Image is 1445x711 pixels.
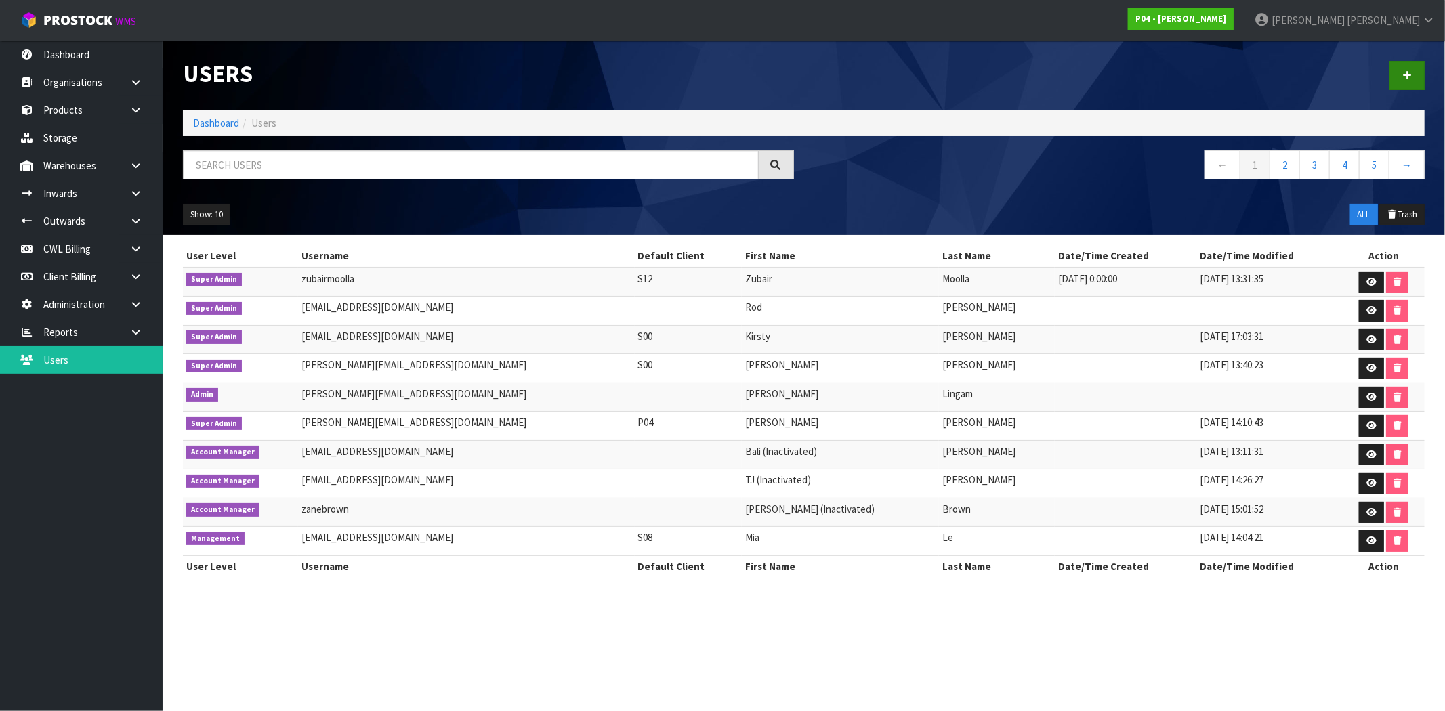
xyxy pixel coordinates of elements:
[1055,245,1196,267] th: Date/Time Created
[742,469,940,498] td: TJ (Inactivated)
[1240,150,1270,179] a: 1
[939,498,1055,527] td: Brown
[939,412,1055,441] td: [PERSON_NAME]
[635,267,742,297] td: S12
[1196,354,1343,383] td: [DATE] 13:40:23
[1128,8,1234,30] a: P04 - [PERSON_NAME]
[298,297,634,326] td: [EMAIL_ADDRESS][DOMAIN_NAME]
[939,267,1055,297] td: Moolla
[298,245,634,267] th: Username
[251,116,276,129] span: Users
[742,245,940,267] th: First Name
[298,267,634,297] td: zubairmoolla
[298,412,634,441] td: [PERSON_NAME][EMAIL_ADDRESS][DOMAIN_NAME]
[939,297,1055,326] td: [PERSON_NAME]
[186,302,242,316] span: Super Admin
[298,383,634,412] td: [PERSON_NAME][EMAIL_ADDRESS][DOMAIN_NAME]
[115,15,136,28] small: WMS
[1135,13,1226,24] strong: P04 - [PERSON_NAME]
[635,325,742,354] td: S00
[939,245,1055,267] th: Last Name
[742,297,940,326] td: Rod
[186,446,259,459] span: Account Manager
[1343,555,1425,577] th: Action
[186,475,259,488] span: Account Manager
[298,354,634,383] td: [PERSON_NAME][EMAIL_ADDRESS][DOMAIN_NAME]
[183,555,298,577] th: User Level
[742,527,940,556] td: Mia
[1196,555,1343,577] th: Date/Time Modified
[742,555,940,577] th: First Name
[814,150,1425,184] nav: Page navigation
[186,360,242,373] span: Super Admin
[1359,150,1389,179] a: 5
[742,498,940,527] td: [PERSON_NAME] (Inactivated)
[635,555,742,577] th: Default Client
[939,325,1055,354] td: [PERSON_NAME]
[1196,245,1343,267] th: Date/Time Modified
[186,273,242,286] span: Super Admin
[186,503,259,517] span: Account Manager
[939,383,1055,412] td: Lingam
[635,354,742,383] td: S00
[20,12,37,28] img: cube-alt.png
[635,245,742,267] th: Default Client
[186,388,218,402] span: Admin
[939,440,1055,469] td: [PERSON_NAME]
[1196,498,1343,527] td: [DATE] 15:01:52
[742,325,940,354] td: Kirsty
[1205,150,1240,179] a: ←
[1347,14,1420,26] span: [PERSON_NAME]
[298,527,634,556] td: [EMAIL_ADDRESS][DOMAIN_NAME]
[1299,150,1330,179] a: 3
[635,527,742,556] td: S08
[186,330,242,344] span: Super Admin
[43,12,112,29] span: ProStock
[1196,440,1343,469] td: [DATE] 13:11:31
[939,469,1055,498] td: [PERSON_NAME]
[183,150,759,179] input: Search users
[742,267,940,297] td: Zubair
[1379,204,1425,225] button: Trash
[1389,150,1425,179] a: →
[1196,412,1343,441] td: [DATE] 14:10:43
[939,527,1055,556] td: Le
[1196,267,1343,297] td: [DATE] 13:31:35
[1055,555,1196,577] th: Date/Time Created
[1196,527,1343,556] td: [DATE] 14:04:21
[1329,150,1360,179] a: 4
[939,555,1055,577] th: Last Name
[183,245,298,267] th: User Level
[298,325,634,354] td: [EMAIL_ADDRESS][DOMAIN_NAME]
[1055,267,1196,297] td: [DATE] 0:00:00
[742,383,940,412] td: [PERSON_NAME]
[298,555,634,577] th: Username
[298,498,634,527] td: zanebrown
[186,417,242,431] span: Super Admin
[939,354,1055,383] td: [PERSON_NAME]
[298,469,634,498] td: [EMAIL_ADDRESS][DOMAIN_NAME]
[742,440,940,469] td: Bali (Inactivated)
[193,116,239,129] a: Dashboard
[1272,14,1345,26] span: [PERSON_NAME]
[1196,325,1343,354] td: [DATE] 17:03:31
[742,412,940,441] td: [PERSON_NAME]
[298,440,634,469] td: [EMAIL_ADDRESS][DOMAIN_NAME]
[1350,204,1378,225] button: ALL
[183,204,230,225] button: Show: 10
[1343,245,1425,267] th: Action
[186,532,245,546] span: Management
[742,354,940,383] td: [PERSON_NAME]
[183,61,794,87] h1: Users
[1196,469,1343,498] td: [DATE] 14:26:27
[1270,150,1300,179] a: 2
[635,412,742,441] td: P04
